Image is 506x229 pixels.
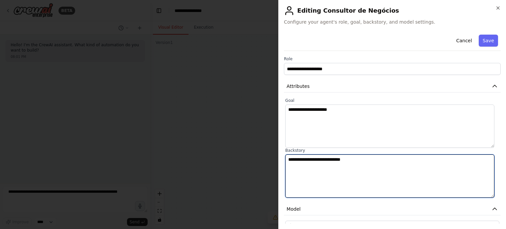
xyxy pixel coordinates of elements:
span: Model [287,206,301,212]
button: Attributes [284,80,501,93]
button: Save [479,35,498,47]
label: Role [284,56,501,62]
button: Cancel [452,35,476,47]
span: Configure your agent's role, goal, backstory, and model settings. [284,19,501,25]
button: Model [284,203,501,215]
span: Attributes [287,83,310,90]
label: Backstory [285,148,499,153]
label: Goal [285,98,499,103]
span: Google Gemini - gemini/gemini-2.5-pro [296,222,386,229]
h2: Editing Consultor de Negócios [284,5,501,16]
